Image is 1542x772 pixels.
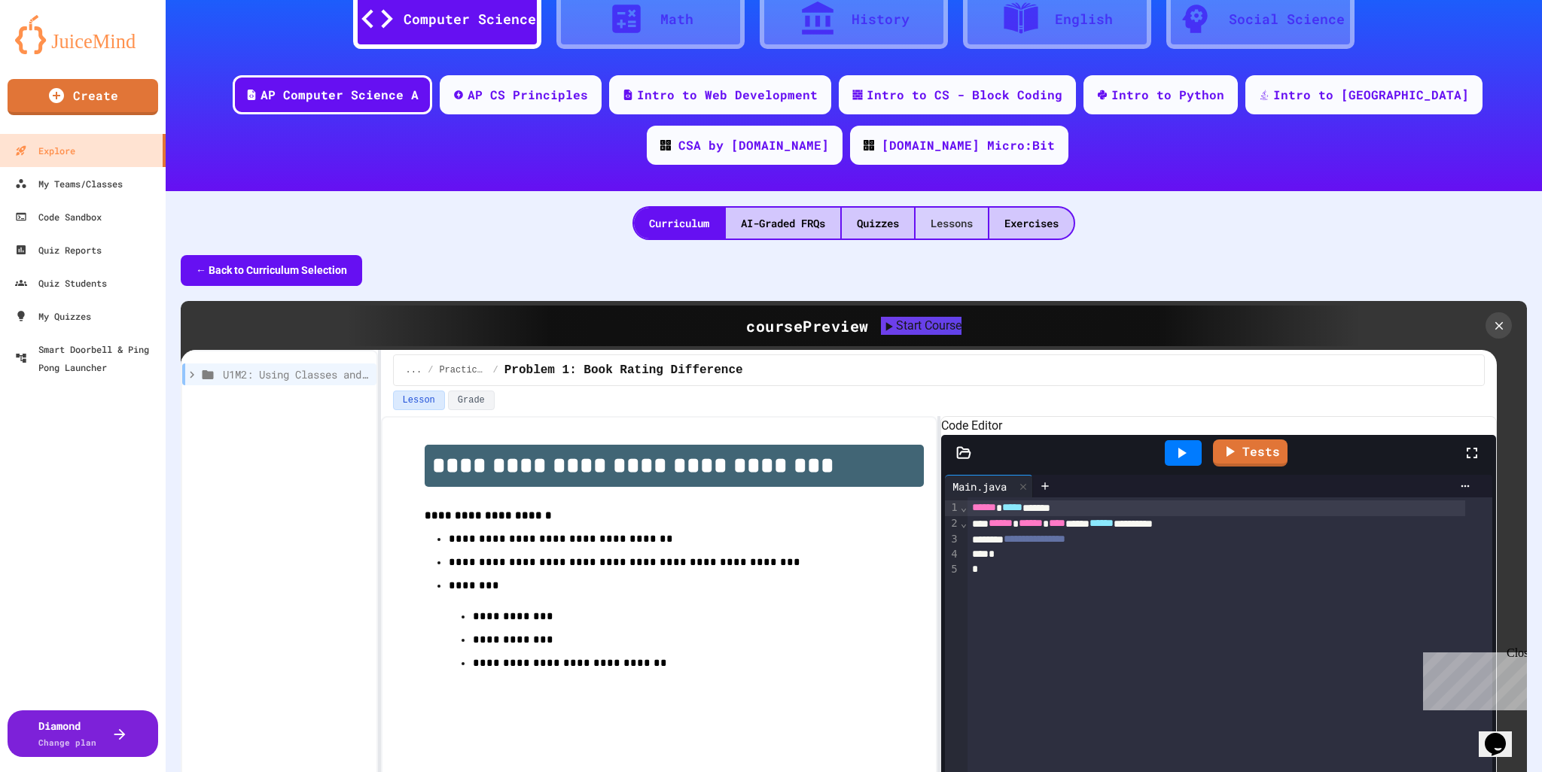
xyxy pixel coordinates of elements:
[15,175,123,193] div: My Teams/Classes
[842,208,914,239] div: Quizzes
[38,718,96,749] div: Diamond
[678,136,829,154] div: CSA by [DOMAIN_NAME]
[1273,86,1469,104] div: Intro to [GEOGRAPHIC_DATA]
[8,710,158,757] button: DiamondChange plan
[637,86,818,104] div: Intro to Web Development
[960,501,968,513] span: Fold line
[945,500,960,516] div: 1
[867,86,1062,104] div: Intro to CS - Block Coding
[1479,712,1527,757] iframe: chat widget
[15,307,91,325] div: My Quizzes
[746,315,869,337] div: course Preview
[634,208,724,239] div: Curriculum
[404,9,536,29] div: Computer Science
[15,208,102,226] div: Code Sandbox
[261,86,419,104] div: AP Computer Science A
[945,532,960,548] div: 3
[864,140,874,150] img: CODE_logo_RGB.png
[726,208,840,239] div: AI-Graded FRQs
[660,9,693,29] div: Math
[945,475,1033,497] div: Main.java
[15,15,151,54] img: logo-orange.svg
[660,140,671,150] img: CODE_logo_RGB.png
[916,208,988,239] div: Lessons
[882,136,1055,154] div: [DOMAIN_NAME] Micro:Bit
[1229,9,1345,29] div: Social Science
[1055,9,1113,29] div: English
[1111,86,1224,104] div: Intro to Python
[1417,646,1527,710] iframe: chat widget
[181,255,362,286] button: ← Back to Curriculum Selection
[393,391,445,410] button: Lesson
[428,364,433,376] span: /
[945,562,960,577] div: 5
[468,86,588,104] div: AP CS Principles
[38,737,96,748] span: Change plan
[881,317,961,335] button: Start Course
[8,79,158,115] a: Create
[945,516,960,532] div: 2
[960,517,968,529] span: Fold line
[852,9,910,29] div: History
[945,547,960,562] div: 4
[223,366,370,382] span: U1M2: Using Classes and Objects
[15,241,102,259] div: Quiz Reports
[15,274,107,292] div: Quiz Students
[989,208,1074,239] div: Exercises
[15,141,75,160] div: Explore
[406,364,422,376] span: ...
[15,340,160,376] div: Smart Doorbell & Ping Pong Launcher
[1213,439,1288,467] a: Tests
[504,361,743,379] span: Problem 1: Book Rating Difference
[941,417,1496,435] h6: Code Editor
[6,6,104,96] div: Chat with us now!Close
[493,364,498,376] span: /
[945,479,1014,494] div: Main.java
[439,364,486,376] span: Practice (10 mins)
[448,391,495,410] button: Grade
